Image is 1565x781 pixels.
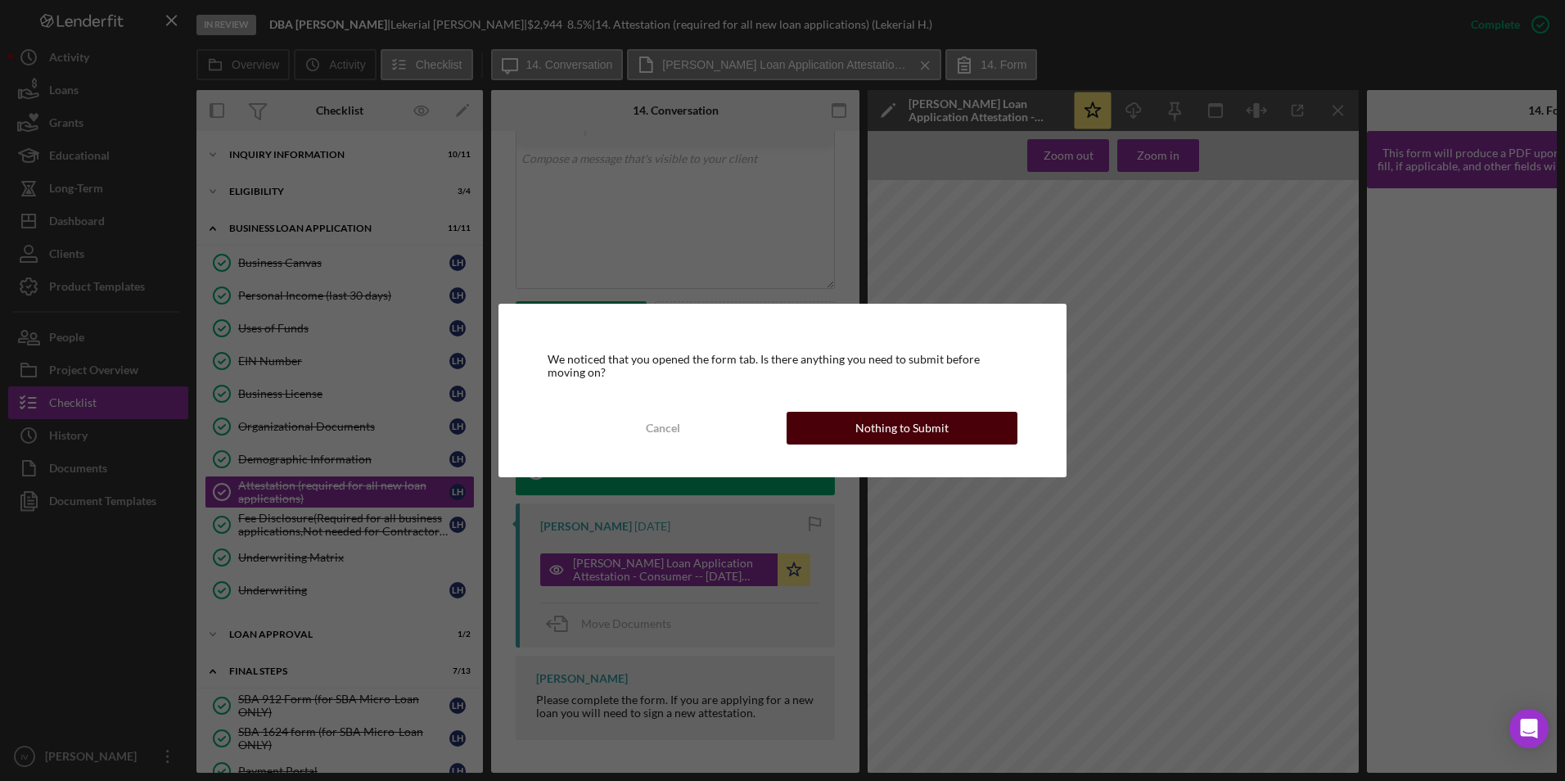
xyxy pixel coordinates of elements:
div: Open Intercom Messenger [1509,709,1549,748]
div: Nothing to Submit [855,412,949,445]
div: Cancel [646,412,680,445]
div: We noticed that you opened the form tab. Is there anything you need to submit before moving on? [548,353,1017,379]
button: Cancel [548,412,778,445]
button: Nothing to Submit [787,412,1017,445]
